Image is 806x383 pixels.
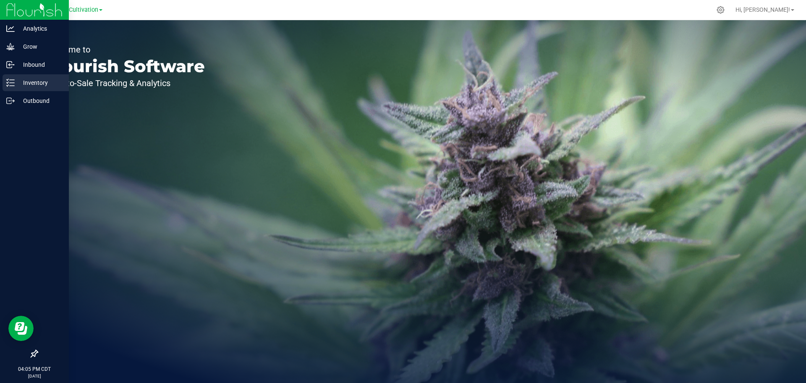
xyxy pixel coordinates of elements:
[6,24,15,33] inline-svg: Analytics
[6,60,15,69] inline-svg: Inbound
[45,45,205,54] p: Welcome to
[45,79,205,87] p: Seed-to-Sale Tracking & Analytics
[6,42,15,51] inline-svg: Grow
[15,78,65,88] p: Inventory
[15,24,65,34] p: Analytics
[715,6,726,14] div: Manage settings
[15,60,65,70] p: Inbound
[6,97,15,105] inline-svg: Outbound
[4,373,65,379] p: [DATE]
[69,6,98,13] span: Cultivation
[8,316,34,341] iframe: Resource center
[735,6,790,13] span: Hi, [PERSON_NAME]!
[6,79,15,87] inline-svg: Inventory
[15,96,65,106] p: Outbound
[15,42,65,52] p: Grow
[4,365,65,373] p: 04:05 PM CDT
[45,58,205,75] p: Flourish Software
